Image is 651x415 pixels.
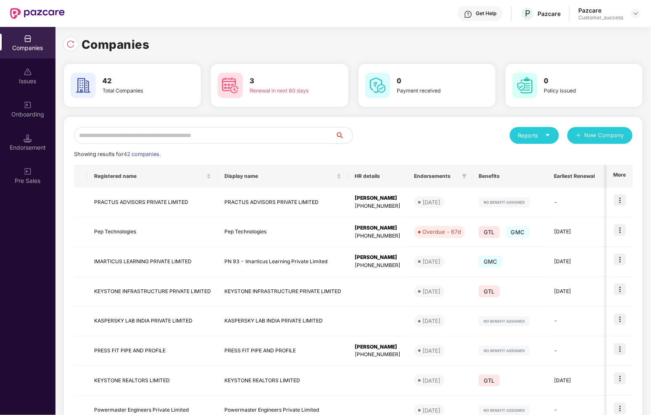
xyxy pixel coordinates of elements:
[87,188,218,217] td: PRACTUS ADVISORS PRIVATE LIMITED
[479,285,500,297] span: GTL
[66,40,75,48] img: svg+xml;base64,PHN2ZyBpZD0iUmVsb2FkLTMyeDMyIiB4bWxucz0iaHR0cDovL3d3dy53My5vcmcvMjAwMC9zdmciIHdpZH...
[87,247,218,277] td: IMARTICUS LEARNING PRIVATE LIMITED
[218,277,348,307] td: KEYSTONE INFRASTRUCTURE PRIVATE LIMITED
[218,165,348,188] th: Display name
[614,194,626,206] img: icon
[547,217,601,247] td: [DATE]
[355,262,401,270] div: [PHONE_NUMBER]
[422,257,440,266] div: [DATE]
[414,173,459,180] span: Endorsements
[422,376,440,385] div: [DATE]
[218,336,348,366] td: PRESS FIT PIPE AND PROFILE
[547,277,601,307] td: [DATE]
[24,68,32,76] img: svg+xml;base64,PHN2ZyBpZD0iSXNzdWVzX2Rpc2FibGVkIiB4bWxucz0iaHR0cDovL3d3dy53My5vcmcvMjAwMC9zdmciIH...
[578,14,623,21] div: Customer_success
[87,336,218,366] td: PRESS FIT PIPE AND PROFILE
[614,224,626,236] img: icon
[538,10,561,18] div: Pazcare
[87,307,218,336] td: KASPERSKY LAB INDIA PRIVATE LIMITED
[71,73,96,98] img: svg+xml;base64,PHN2ZyB4bWxucz0iaHR0cDovL3d3dy53My5vcmcvMjAwMC9zdmciIHdpZHRoPSI2MCIgaGVpZ2h0PSI2MC...
[547,165,601,188] th: Earliest Renewal
[335,132,353,139] span: search
[87,366,218,396] td: KEYSTONE REALTORS LIMITED
[606,165,633,188] th: More
[87,165,218,188] th: Registered name
[518,131,551,140] div: Reports
[476,10,496,17] div: Get Help
[479,316,530,326] img: svg+xml;base64,PHN2ZyB4bWxucz0iaHR0cDovL3d3dy53My5vcmcvMjAwMC9zdmciIHdpZHRoPSIxMjIiIGhlaWdodD0iMj...
[103,76,172,87] h3: 42
[422,227,461,236] div: Overdue - 67d
[124,151,161,157] span: 42 companies.
[103,87,172,95] div: Total Companies
[547,307,601,336] td: -
[355,343,401,351] div: [PERSON_NAME]
[479,197,530,207] img: svg+xml;base64,PHN2ZyB4bWxucz0iaHR0cDovL3d3dy53My5vcmcvMjAwMC9zdmciIHdpZHRoPSIxMjIiIGhlaWdodD0iMj...
[544,87,614,95] div: Policy issued
[422,198,440,206] div: [DATE]
[218,188,348,217] td: PRACTUS ADVISORS PRIVATE LIMITED
[348,165,407,188] th: HR details
[567,127,633,144] button: plusNew Company
[335,127,353,144] button: search
[94,173,205,180] span: Registered name
[547,336,601,366] td: -
[397,76,467,87] h3: 0
[87,277,218,307] td: KEYSTONE INFRASTRUCTURE PRIVATE LIMITED
[422,406,440,415] div: [DATE]
[614,373,626,384] img: icon
[355,254,401,262] div: [PERSON_NAME]
[250,87,319,95] div: Renewal in next 60 days
[525,8,530,19] span: P
[422,287,440,296] div: [DATE]
[10,8,65,19] img: New Pazcare Logo
[218,307,348,336] td: KASPERSKY LAB INDIA PRIVATE LIMITED
[460,171,469,181] span: filter
[506,226,530,238] span: GMC
[512,73,538,98] img: svg+xml;base64,PHN2ZyB4bWxucz0iaHR0cDovL3d3dy53My5vcmcvMjAwMC9zdmciIHdpZHRoPSI2MCIgaGVpZ2h0PSI2MC...
[479,346,530,356] img: svg+xml;base64,PHN2ZyB4bWxucz0iaHR0cDovL3d3dy53My5vcmcvMjAwMC9zdmciIHdpZHRoPSIxMjIiIGhlaWdodD0iMj...
[365,73,390,98] img: svg+xml;base64,PHN2ZyB4bWxucz0iaHR0cDovL3d3dy53My5vcmcvMjAwMC9zdmciIHdpZHRoPSI2MCIgaGVpZ2h0PSI2MC...
[614,254,626,265] img: icon
[614,283,626,295] img: icon
[545,132,551,138] span: caret-down
[544,76,614,87] h3: 0
[218,217,348,247] td: Pep Technologies
[585,131,625,140] span: New Company
[218,73,243,98] img: svg+xml;base64,PHN2ZyB4bWxucz0iaHR0cDovL3d3dy53My5vcmcvMjAwMC9zdmciIHdpZHRoPSI2MCIgaGVpZ2h0PSI2MC...
[74,151,161,157] span: Showing results for
[479,375,500,386] span: GTL
[614,402,626,414] img: icon
[355,194,401,202] div: [PERSON_NAME]
[218,366,348,396] td: KEYSTONE REALTORS LIMITED
[462,174,467,179] span: filter
[87,217,218,247] td: Pep Technologies
[355,202,401,210] div: [PHONE_NUMBER]
[547,247,601,277] td: [DATE]
[576,132,581,139] span: plus
[224,173,335,180] span: Display name
[547,188,601,217] td: -
[422,317,440,325] div: [DATE]
[547,366,601,396] td: [DATE]
[24,167,32,176] img: svg+xml;base64,PHN2ZyB3aWR0aD0iMjAiIGhlaWdodD0iMjAiIHZpZXdCb3g9IjAgMCAyMCAyMCIgZmlsbD0ibm9uZSIgeG...
[24,134,32,143] img: svg+xml;base64,PHN2ZyB3aWR0aD0iMTQuNSIgaGVpZ2h0PSIxNC41IiB2aWV3Qm94PSIwIDAgMTYgMTYiIGZpbGw9Im5vbm...
[464,10,472,19] img: svg+xml;base64,PHN2ZyBpZD0iSGVscC0zMngzMiIgeG1sbnM9Imh0dHA6Ly93d3cudzMub3JnLzIwMDAvc3ZnIiB3aWR0aD...
[601,165,638,188] th: Issues
[24,101,32,109] img: svg+xml;base64,PHN2ZyB3aWR0aD0iMjAiIGhlaWdodD0iMjAiIHZpZXdCb3g9IjAgMCAyMCAyMCIgZmlsbD0ibm9uZSIgeG...
[24,34,32,43] img: svg+xml;base64,PHN2ZyBpZD0iQ29tcGFuaWVzIiB4bWxucz0iaHR0cDovL3d3dy53My5vcmcvMjAwMC9zdmciIHdpZHRoPS...
[82,35,150,54] h1: Companies
[479,226,500,238] span: GTL
[397,87,467,95] div: Payment received
[218,247,348,277] td: PN 93 - Imarticus Learning Private Limited
[355,232,401,240] div: [PHONE_NUMBER]
[479,256,503,267] span: GMC
[250,76,319,87] h3: 3
[472,165,547,188] th: Benefits
[355,224,401,232] div: [PERSON_NAME]
[633,10,639,17] img: svg+xml;base64,PHN2ZyBpZD0iRHJvcGRvd24tMzJ4MzIiIHhtbG5zPSJodHRwOi8vd3d3LnczLm9yZy8yMDAwL3N2ZyIgd2...
[614,343,626,355] img: icon
[614,313,626,325] img: icon
[355,351,401,359] div: [PHONE_NUMBER]
[578,6,623,14] div: Pazcare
